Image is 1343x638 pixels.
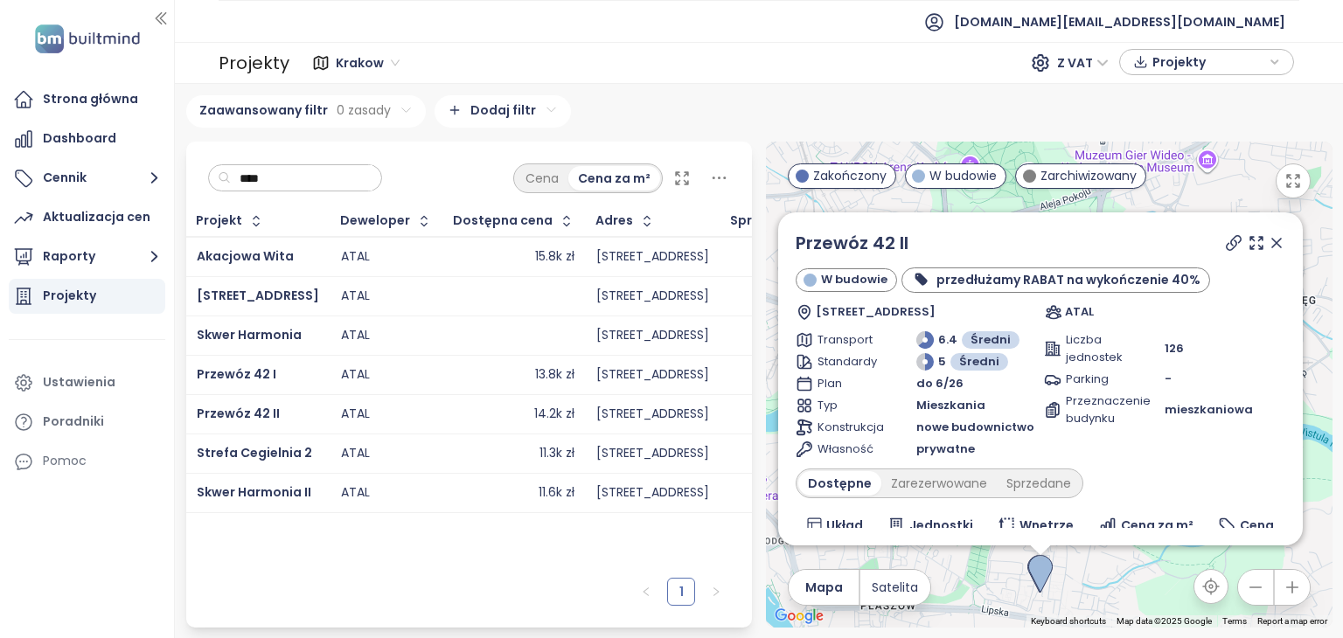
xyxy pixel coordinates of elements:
span: W budowie [929,166,997,185]
span: mieszkaniowa [1165,401,1253,419]
div: [STREET_ADDRESS] [596,485,709,501]
span: Skwer Harmonia II [197,483,311,501]
div: ATAL [341,446,370,461]
div: [STREET_ADDRESS] [596,446,709,461]
div: [STREET_ADDRESS] [596,328,709,343]
div: 11.3k zł [539,446,574,461]
div: ATAL [341,328,370,343]
div: Projekt [196,215,242,226]
div: ATAL [341,485,370,501]
span: Sprzedane jednostki [730,215,863,226]
div: Projekty [43,285,96,307]
div: Ustawienia [43,371,115,393]
button: right [702,578,730,606]
button: Keyboard shortcuts [1031,615,1106,628]
div: ATAL [341,249,370,265]
div: Deweloper [340,215,410,226]
button: Satelita [860,570,930,605]
span: left [641,586,651,597]
span: Cena [1240,516,1274,535]
span: Standardy [818,353,878,371]
span: - [1165,371,1172,387]
div: Cena za m² [568,166,660,191]
div: 11.6k zł [539,485,574,501]
a: Projekty [9,279,165,314]
span: Plan [818,375,878,392]
img: Google [770,605,828,628]
div: Sprzedane [997,471,1081,496]
a: Skwer Harmonia [197,326,302,343]
span: Przeznaczenie budynku [1066,392,1126,427]
div: 15.8k zł [535,249,574,265]
li: 1 [667,578,695,606]
div: Strona główna [43,88,138,110]
div: [STREET_ADDRESS] [596,288,709,304]
span: Z VAT [1057,50,1109,76]
a: Report a map error [1257,616,1327,626]
span: [STREET_ADDRESS] [815,303,935,321]
span: Map data ©2025 Google [1117,616,1212,626]
div: [STREET_ADDRESS] [596,367,709,383]
span: Układ [826,516,863,535]
button: Mapa [789,570,859,605]
b: przedłużamy RABAT na wykończenie 40% [936,270,1200,288]
span: 5 [938,353,946,371]
div: Pomoc [9,444,165,479]
a: Przewóz 42 II [796,231,908,255]
span: Satelita [872,578,918,597]
a: Przewóz 42 II [197,405,280,422]
li: Poprzednia strona [632,578,660,606]
a: Akacjowa Wita [197,247,294,265]
div: Pomoc [43,450,87,472]
div: Aktualizacja cen [43,206,150,228]
span: Jednostki [908,516,972,535]
span: ATAL [1064,303,1093,321]
span: Średni [959,353,999,371]
div: 14.2k zł [534,406,574,422]
div: Adres [595,215,633,226]
span: 126 [1165,340,1184,357]
a: Terms [1222,616,1247,626]
button: left [632,578,660,606]
li: Następna strona [702,578,730,606]
a: Aktualizacja cen [9,200,165,235]
span: prywatne [916,440,975,458]
a: Dashboard [9,121,165,156]
span: right [711,586,721,597]
div: Dashboard [43,128,116,149]
span: W budowie [820,271,887,288]
div: ATAL [341,406,370,422]
a: Strona główna [9,82,165,117]
a: Przewóz 42 I [197,365,276,383]
div: 13.8k zł [535,367,574,383]
a: 1 [668,579,694,605]
span: Własność [818,440,878,458]
span: do 6/26 [916,375,964,392]
img: logo [30,21,145,57]
span: Zakończony [813,166,887,185]
a: Strefa Cegielnia 2 [197,444,312,461]
div: ATAL [341,367,370,383]
a: Poradniki [9,405,165,440]
a: Open this area in Google Maps (opens a new window) [770,605,828,628]
a: [STREET_ADDRESS] [197,287,319,304]
div: [STREET_ADDRESS] [596,249,709,265]
button: Raporty [9,239,165,274]
button: Cennik [9,161,165,196]
span: Konstrukcja [818,419,878,436]
span: Liczba jednostek [1066,331,1126,366]
span: Średni [971,331,1011,349]
span: Krakow [336,50,400,76]
span: 0 zasady [337,101,391,120]
div: Dostępna cena [453,215,553,226]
